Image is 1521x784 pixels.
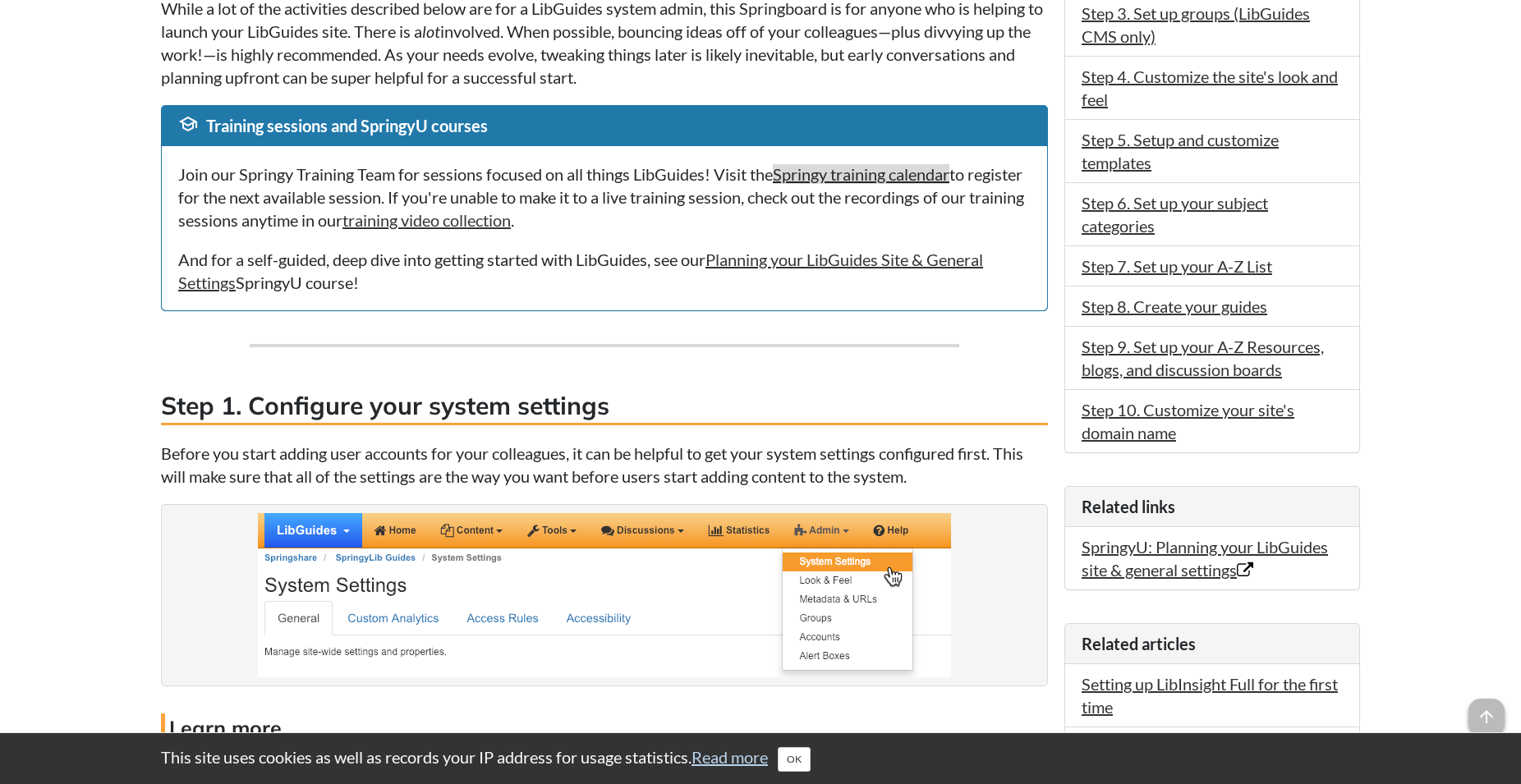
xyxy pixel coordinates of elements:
a: SpringyU: Planning your LibGuides site & general settings [1082,537,1328,580]
a: Step 7. Set up your A-Z List [1082,256,1272,276]
h3: Step 1. Configure your system settings [161,388,1048,425]
a: Step 4. Customize the site's look and feel [1082,66,1338,109]
a: Step 8. Create your guides [1082,296,1267,316]
img: The System Settings page [258,513,951,677]
h4: Learn more [161,713,1048,742]
span: school [178,114,198,134]
span: arrow_upward [1468,699,1505,735]
span: Training sessions and SpringyU courses [206,116,488,135]
a: Read more [692,747,768,767]
a: Setting up LibInsight Full for the first time [1082,674,1338,717]
a: Springy training calendar [773,164,949,184]
p: Join our Springy Training Team for sessions focused on all things LibGuides! Visit the to registe... [178,163,1031,232]
em: lot [422,21,440,41]
a: Step 5. Setup and customize templates [1082,130,1279,172]
a: arrow_upward [1468,700,1505,720]
p: And for a self-guided, deep dive into getting started with LibGuides, see our SpringyU course! [178,248,1031,294]
a: Step 9. Set up your A-Z Resources, blogs, and discussion boards [1082,337,1324,379]
a: Step 10. Customize your site's domain name [1082,400,1294,442]
div: This site uses cookies as well as records your IP address for usage statistics. [145,745,1376,772]
span: Related articles [1082,634,1196,653]
a: Step 3. Set up groups (LibGuides CMS only) [1082,3,1310,46]
a: training video collection [342,210,511,230]
p: Before you start adding user accounts for your colleagues, it can be helpful to get your system s... [161,442,1048,488]
a: Step 6. Set up your subject categories [1082,193,1268,236]
button: Close [778,747,811,772]
span: Related links [1082,497,1175,516]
